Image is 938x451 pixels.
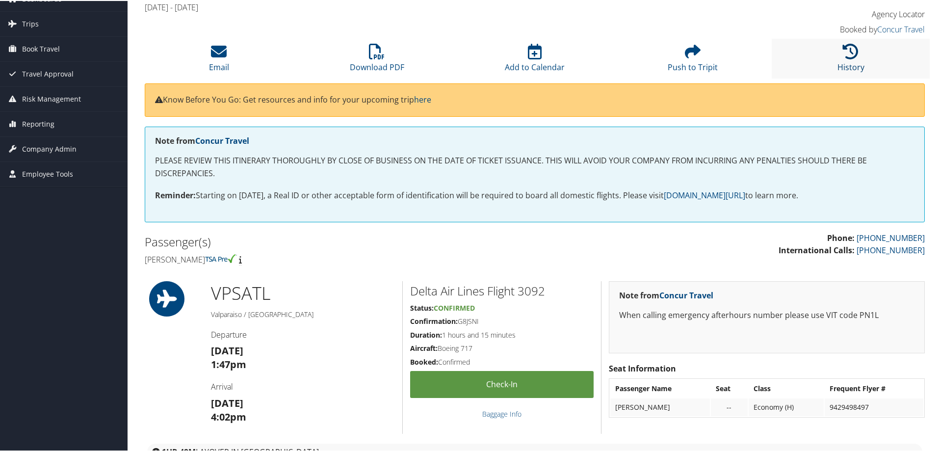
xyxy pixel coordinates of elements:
[211,343,243,356] strong: [DATE]
[145,233,527,249] h2: Passenger(s)
[619,289,713,300] strong: Note from
[410,329,594,339] h5: 1 hours and 15 minutes
[209,48,229,72] a: Email
[211,396,243,409] strong: [DATE]
[22,36,60,60] span: Book Travel
[741,8,925,19] h4: Agency Locator
[610,379,710,397] th: Passenger Name
[211,328,395,339] h4: Departure
[410,316,594,325] h5: G8JSNI
[410,356,594,366] h5: Confirmed
[414,93,431,104] a: here
[211,409,246,423] strong: 4:02pm
[837,48,864,72] a: History
[877,23,925,34] a: Concur Travel
[211,357,246,370] strong: 1:47pm
[664,189,745,200] a: [DOMAIN_NAME][URL]
[155,134,249,145] strong: Note from
[350,48,404,72] a: Download PDF
[211,380,395,391] h4: Arrival
[711,379,748,397] th: Seat
[22,136,77,160] span: Company Admin
[741,23,925,34] h4: Booked by
[22,161,73,186] span: Employee Tools
[410,282,594,298] h2: Delta Air Lines Flight 3092
[22,111,54,135] span: Reporting
[145,1,726,12] h4: [DATE] - [DATE]
[505,48,565,72] a: Add to Calendar
[716,402,743,411] div: --
[410,356,438,366] strong: Booked:
[827,232,855,242] strong: Phone:
[610,398,710,415] td: [PERSON_NAME]
[749,398,824,415] td: Economy (H)
[410,370,594,397] a: Check-in
[749,379,824,397] th: Class
[482,408,521,418] a: Baggage Info
[668,48,718,72] a: Push to Tripit
[211,309,395,318] h5: Valparaiso / [GEOGRAPHIC_DATA]
[609,362,676,373] strong: Seat Information
[410,343,438,352] strong: Aircraft:
[155,189,196,200] strong: Reminder:
[205,253,237,262] img: tsa-precheck.png
[155,154,914,179] p: PLEASE REVIEW THIS ITINERARY THOROUGHLY BY CLOSE OF BUSINESS ON THE DATE OF TICKET ISSUANCE. THIS...
[410,343,594,352] h5: Boeing 717
[22,61,74,85] span: Travel Approval
[211,280,395,305] h1: VPS ATL
[195,134,249,145] a: Concur Travel
[857,232,925,242] a: [PHONE_NUMBER]
[857,244,925,255] a: [PHONE_NUMBER]
[619,308,914,321] p: When calling emergency afterhours number please use VIT code PN1L
[155,93,914,106] p: Know Before You Go: Get resources and info for your upcoming trip
[825,379,923,397] th: Frequent Flyer #
[155,188,914,201] p: Starting on [DATE], a Real ID or other acceptable form of identification will be required to boar...
[22,11,39,35] span: Trips
[410,316,458,325] strong: Confirmation:
[659,289,713,300] a: Concur Travel
[410,302,434,312] strong: Status:
[145,253,527,264] h4: [PERSON_NAME]
[410,329,442,339] strong: Duration:
[779,244,855,255] strong: International Calls:
[825,398,923,415] td: 9429498497
[22,86,81,110] span: Risk Management
[434,302,475,312] span: Confirmed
